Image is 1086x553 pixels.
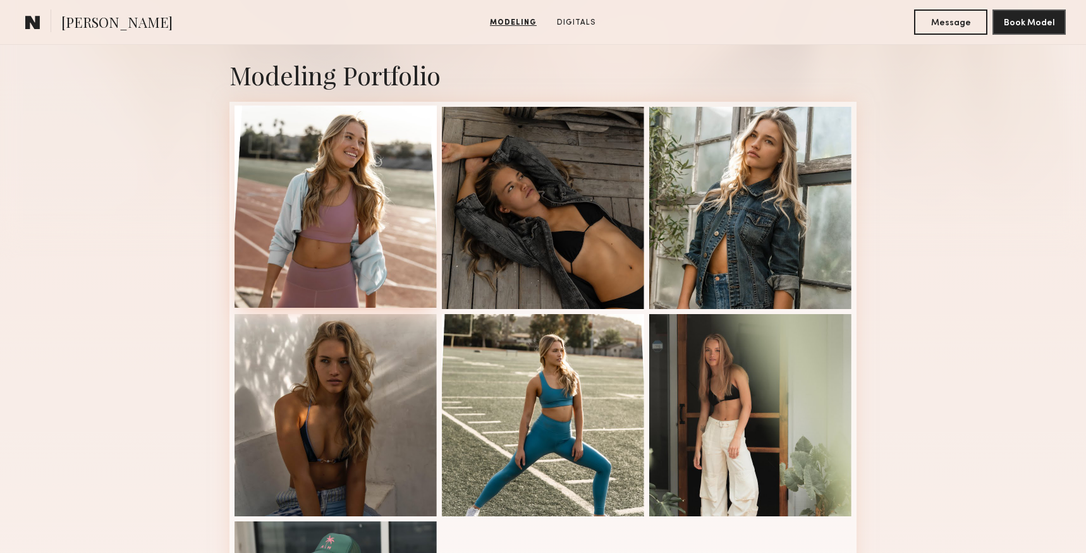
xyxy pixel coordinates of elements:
[914,9,987,35] button: Message
[229,58,857,92] div: Modeling Portfolio
[992,16,1066,27] a: Book Model
[992,9,1066,35] button: Book Model
[61,13,173,35] span: [PERSON_NAME]
[552,17,601,28] a: Digitals
[485,17,542,28] a: Modeling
